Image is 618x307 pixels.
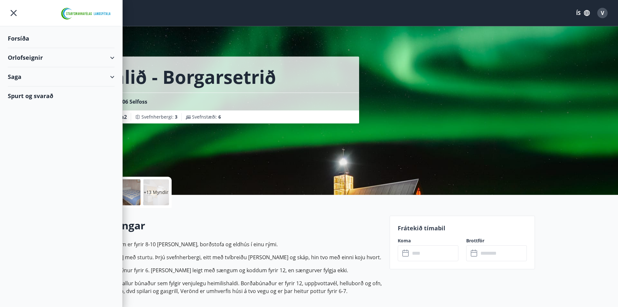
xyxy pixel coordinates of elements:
[83,240,382,248] p: Í bústaðnum sem er fyrir 8-10 [PERSON_NAME], borðstofa og eldhús í einu rými.
[8,48,115,67] div: Orlofseignir
[601,9,604,17] span: V
[83,279,382,295] p: Í bústaðnum er allur búnaður sem fylgir venjulegu heimilishaldi. Borðabúnaður er fyrir 12, uppþvo...
[8,86,115,105] div: Spurt og svarað
[218,114,221,120] span: 6
[8,7,19,19] button: menu
[466,237,527,244] label: Brottför
[595,5,610,21] button: V
[8,67,115,86] div: Saga
[83,266,382,274] p: Á svefnlofti er dýnur fyrir 6. [PERSON_NAME] leigt með sængum og koddum fyrir 12, en sængurver fy...
[398,224,527,232] p: Frátekið tímabil
[192,114,221,120] span: Svefnstæði :
[58,7,115,20] img: union_logo
[175,114,177,120] span: 3
[8,29,115,48] div: Forsíða
[141,114,177,120] span: Svefnherbergi :
[83,253,382,261] p: [PERSON_NAME] með sturtu. Þrjú svefnherbergi, eitt með tvíbreiðu [PERSON_NAME] og skáp, hin tvo m...
[398,237,458,244] label: Koma
[83,218,382,233] h2: Upplýsingar
[99,98,147,105] span: Úthlíð - 806 Selfoss
[144,189,168,196] p: +13 Myndir
[91,64,276,89] h1: Úthlið - Borgarsetrið
[573,7,593,19] button: ÍS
